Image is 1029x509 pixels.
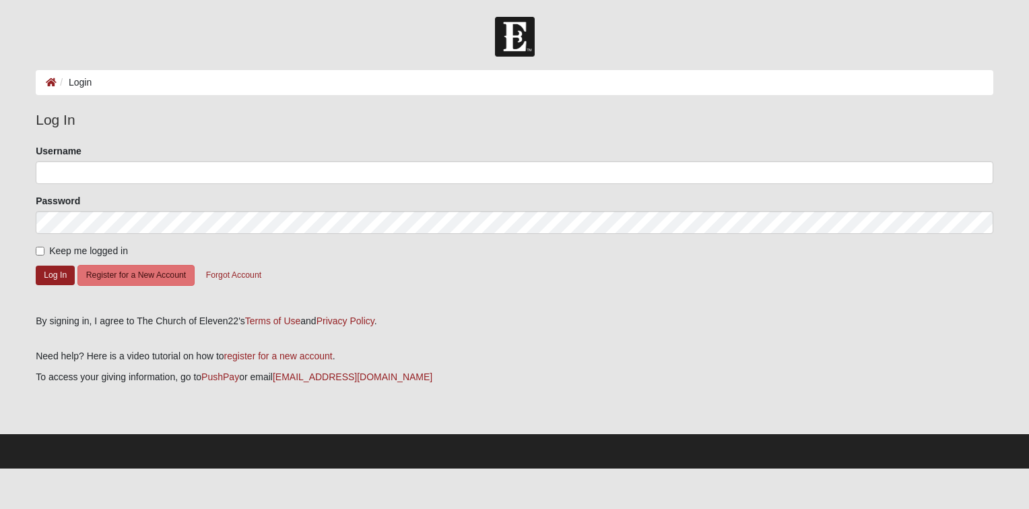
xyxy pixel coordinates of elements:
[495,17,535,57] img: Church of Eleven22 Logo
[36,266,75,285] button: Log In
[317,316,374,326] a: Privacy Policy
[36,370,993,384] p: To access your giving information, go to or email
[36,194,80,208] label: Password
[36,314,993,328] div: By signing in, I agree to The Church of Eleven22's and .
[36,247,44,256] input: Keep me logged in
[197,265,270,286] button: Forgot Account
[36,109,993,131] legend: Log In
[49,245,128,256] span: Keep me logged in
[77,265,195,286] button: Register for a New Account
[36,144,81,158] label: Username
[273,371,432,382] a: [EMAIL_ADDRESS][DOMAIN_NAME]
[245,316,300,326] a: Terms of Use
[224,351,333,361] a: register for a new account
[201,371,239,382] a: PushPay
[36,349,993,363] p: Need help? Here is a video tutorial on how to .
[57,76,92,90] li: Login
